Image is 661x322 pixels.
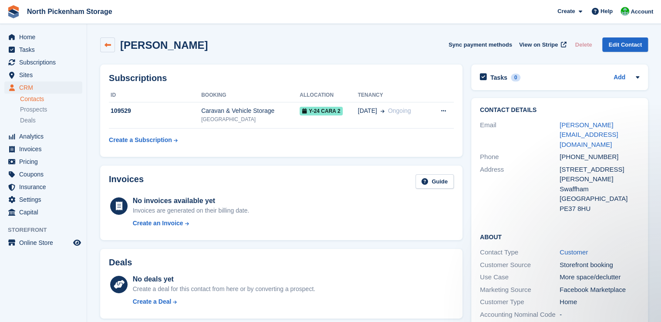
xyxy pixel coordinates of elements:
[109,174,144,189] h2: Invoices
[19,193,71,206] span: Settings
[560,194,639,204] div: [GEOGRAPHIC_DATA]
[480,120,560,150] div: Email
[571,37,595,52] button: Delete
[20,105,82,114] a: Prospects
[133,297,315,306] a: Create a Deal
[519,41,558,49] span: View on Stripe
[560,272,639,282] div: More space/declutter
[560,184,639,194] div: Swaffham
[631,7,653,16] span: Account
[358,88,429,102] th: Tenancy
[109,88,201,102] th: ID
[480,272,560,282] div: Use Case
[133,206,250,215] div: Invoices are generated on their billing date.
[19,206,71,218] span: Capital
[480,247,560,258] div: Contact Type
[4,156,82,168] a: menu
[4,206,82,218] a: menu
[20,95,82,103] a: Contacts
[560,248,588,256] a: Customer
[19,31,71,43] span: Home
[358,106,377,115] span: [DATE]
[480,260,560,270] div: Customer Source
[19,44,71,56] span: Tasks
[480,152,560,162] div: Phone
[133,285,315,294] div: Create a deal for this contact from here or by converting a prospect.
[560,121,618,148] a: [PERSON_NAME][EMAIL_ADDRESS][DOMAIN_NAME]
[19,156,71,168] span: Pricing
[4,181,82,193] a: menu
[4,56,82,68] a: menu
[20,116,36,125] span: Deals
[4,168,82,180] a: menu
[19,69,71,81] span: Sites
[480,297,560,307] div: Customer Type
[600,7,613,16] span: Help
[109,258,132,268] h2: Deals
[19,168,71,180] span: Coupons
[4,193,82,206] a: menu
[300,107,343,115] span: Y-24 Cara 2
[602,37,648,52] a: Edit Contact
[19,181,71,193] span: Insurance
[614,73,625,83] a: Add
[490,74,507,81] h2: Tasks
[7,5,20,18] img: stora-icon-8386f47178a22dfd0bd8f6a31ec36ba5ce8667c1dd55bd0f319d3a0aa187defe.svg
[133,297,172,306] div: Create a Deal
[133,219,183,228] div: Create an Invoice
[480,285,560,295] div: Marketing Source
[388,107,411,114] span: Ongoing
[4,44,82,56] a: menu
[120,39,208,51] h2: [PERSON_NAME]
[133,274,315,285] div: No deals yet
[415,174,454,189] a: Guide
[201,88,300,102] th: Booking
[511,74,521,81] div: 0
[560,165,639,184] div: [STREET_ADDRESS][PERSON_NAME]
[480,232,639,241] h2: About
[109,136,172,145] div: Create a Subscription
[20,116,82,125] a: Deals
[4,237,82,249] a: menu
[133,219,250,228] a: Create an Invoice
[516,37,568,52] a: View on Stripe
[621,7,629,16] img: Chris Gulliver
[4,81,82,94] a: menu
[109,132,178,148] a: Create a Subscription
[20,105,47,114] span: Prospects
[480,310,560,320] div: Accounting Nominal Code
[19,143,71,155] span: Invoices
[19,130,71,142] span: Analytics
[19,237,71,249] span: Online Store
[109,73,454,83] h2: Subscriptions
[560,285,639,295] div: Facebook Marketplace
[8,226,87,234] span: Storefront
[557,7,575,16] span: Create
[4,143,82,155] a: menu
[19,81,71,94] span: CRM
[560,310,639,320] div: -
[560,260,639,270] div: Storefront booking
[560,297,639,307] div: Home
[133,196,250,206] div: No invoices available yet
[19,56,71,68] span: Subscriptions
[560,152,639,162] div: [PHONE_NUMBER]
[480,165,560,214] div: Address
[449,37,512,52] button: Sync payment methods
[560,204,639,214] div: PE37 8HU
[300,88,357,102] th: Allocation
[201,115,300,123] div: [GEOGRAPHIC_DATA]
[201,106,300,115] div: Caravan & Vehicle Storage
[24,4,116,19] a: North Pickenham Storage
[4,130,82,142] a: menu
[4,31,82,43] a: menu
[109,106,201,115] div: 109529
[72,237,82,248] a: Preview store
[480,107,639,114] h2: Contact Details
[4,69,82,81] a: menu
